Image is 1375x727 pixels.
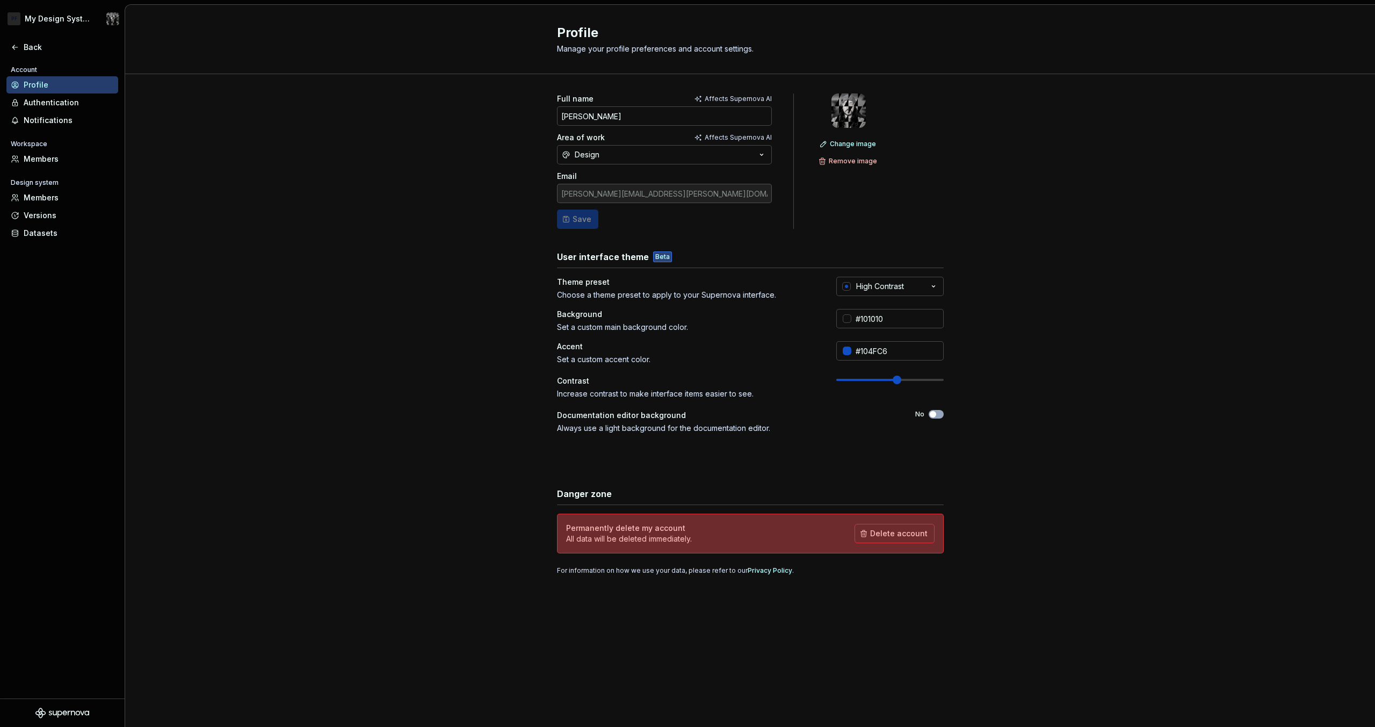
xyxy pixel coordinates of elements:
[24,115,114,126] div: Notifications
[6,94,118,111] a: Authentication
[557,24,931,41] h2: Profile
[557,290,817,300] div: Choose a theme preset to apply to your Supernova interface.
[6,207,118,224] a: Versions
[557,410,686,421] div: Documentation editor background
[566,523,685,534] h4: Permanently delete my account
[6,189,118,206] a: Members
[24,192,114,203] div: Members
[24,42,114,53] div: Back
[557,487,612,500] h3: Danger zone
[575,149,599,160] div: Design
[557,44,754,53] span: Manage your profile preferences and account settings.
[557,354,817,365] div: Set a custom accent color.
[6,39,118,56] a: Back
[557,341,583,352] div: Accent
[830,140,876,148] span: Change image
[829,157,877,165] span: Remove image
[557,376,589,386] div: Contrast
[851,341,944,361] input: #104FC6
[557,388,817,399] div: Increase contrast to make interface items easier to see.
[24,97,114,108] div: Authentication
[35,708,89,718] svg: Supernova Logo
[6,150,118,168] a: Members
[831,93,866,128] img: Jake Carter
[870,528,928,539] span: Delete account
[566,534,692,544] p: All data will be deleted immediately.
[25,13,93,24] div: My Design System
[815,154,882,169] button: Remove image
[6,138,52,150] div: Workspace
[855,524,935,543] button: Delete account
[915,410,924,419] label: No
[6,76,118,93] a: Profile
[2,7,122,31] button: PFMy Design SystemJake Carter
[24,154,114,164] div: Members
[557,423,896,434] div: Always use a light background for the documentation editor.
[557,277,610,287] div: Theme preset
[705,133,772,142] p: Affects Supernova AI
[6,63,41,76] div: Account
[836,277,944,296] button: High Contrast
[851,309,944,328] input: #FFFFFF
[557,309,602,320] div: Background
[24,210,114,221] div: Versions
[653,251,672,262] div: Beta
[6,225,118,242] a: Datasets
[856,281,904,292] div: High Contrast
[816,136,881,152] button: Change image
[557,566,944,575] div: For information on how we use your data, please refer to our .
[557,132,605,143] label: Area of work
[748,566,792,574] a: Privacy Policy
[6,176,63,189] div: Design system
[106,12,119,25] img: Jake Carter
[24,80,114,90] div: Profile
[6,112,118,129] a: Notifications
[705,95,772,103] p: Affects Supernova AI
[24,228,114,239] div: Datasets
[557,250,649,263] h3: User interface theme
[557,171,577,182] label: Email
[557,93,594,104] label: Full name
[8,12,20,25] div: PF
[557,322,817,333] div: Set a custom main background color.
